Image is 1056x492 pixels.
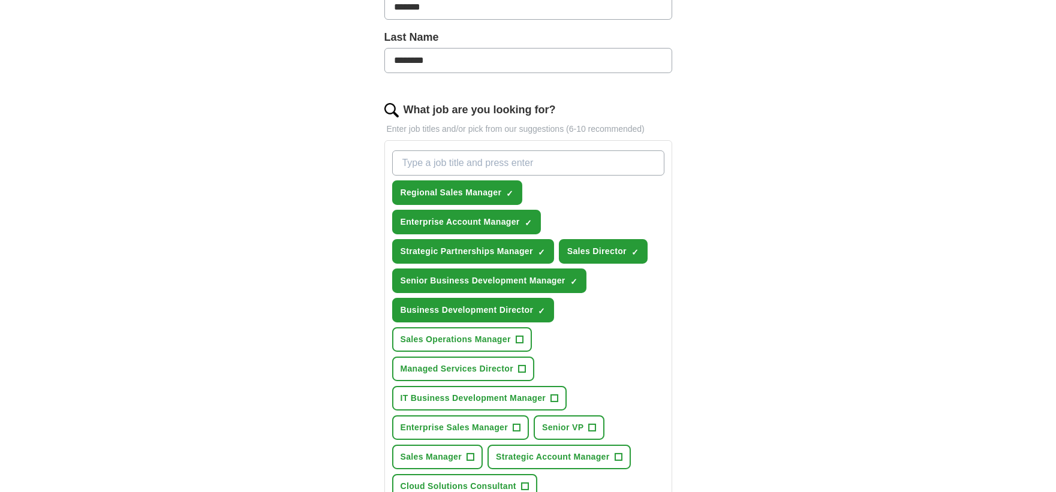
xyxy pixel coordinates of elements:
[538,306,545,316] span: ✓
[525,218,532,228] span: ✓
[392,445,483,469] button: Sales Manager
[392,386,567,410] button: IT Business Development Manager
[392,268,586,293] button: Senior Business Development Manager✓
[542,421,583,434] span: Senior VP
[506,189,513,198] span: ✓
[392,357,535,381] button: Managed Services Director
[404,102,556,118] label: What job are you looking for?
[401,451,462,463] span: Sales Manager
[392,210,541,234] button: Enterprise Account Manager✓
[384,29,672,46] label: Last Name
[559,239,648,264] button: Sales Director✓
[401,363,514,375] span: Managed Services Director
[392,327,532,352] button: Sales Operations Manager
[567,245,627,258] span: Sales Director
[534,415,604,440] button: Senior VP
[401,421,509,434] span: Enterprise Sales Manager
[392,150,664,176] input: Type a job title and press enter
[488,445,631,469] button: Strategic Account Manager
[392,180,523,205] button: Regional Sales Manager✓
[401,333,511,346] span: Sales Operations Manager
[401,304,534,316] span: Business Development Director
[392,415,529,440] button: Enterprise Sales Manager
[631,247,639,257] span: ✓
[538,247,545,257] span: ✓
[392,298,555,322] button: Business Development Director✓
[401,274,565,287] span: Senior Business Development Manager
[384,103,399,117] img: search.png
[401,245,533,258] span: Strategic Partnerships Manager
[392,239,554,264] button: Strategic Partnerships Manager✓
[401,216,520,228] span: Enterprise Account Manager
[570,277,577,286] span: ✓
[496,451,610,463] span: Strategic Account Manager
[401,392,546,405] span: IT Business Development Manager
[384,123,672,135] p: Enter job titles and/or pick from our suggestions (6-10 recommended)
[401,186,502,199] span: Regional Sales Manager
